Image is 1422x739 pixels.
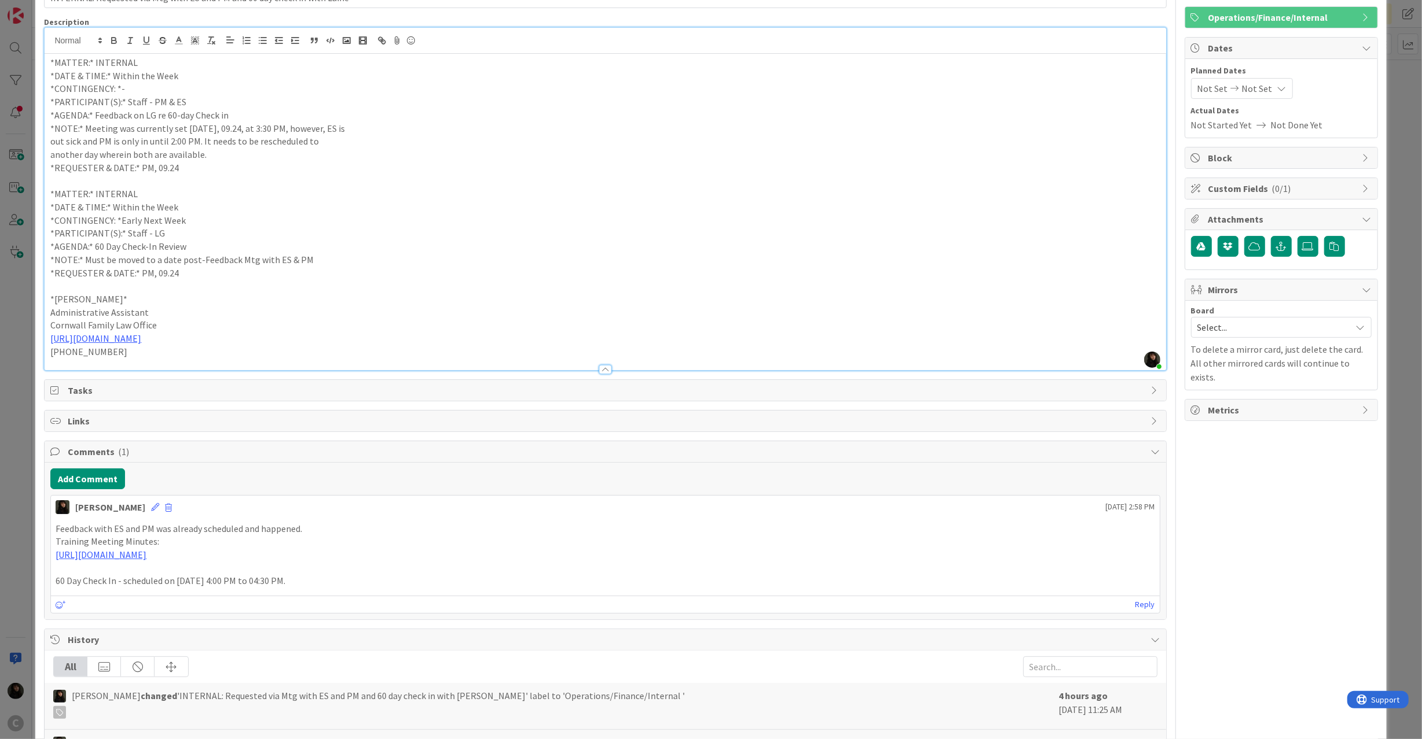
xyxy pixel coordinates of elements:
p: To delete a mirror card, just delete the card. All other mirrored cards will continue to exists. [1191,342,1372,384]
span: ( 1 ) [118,446,129,457]
p: *REQUESTER & DATE:* PM, 09.24 [50,267,1160,280]
input: Search... [1023,656,1158,677]
a: [URL][DOMAIN_NAME] [56,549,146,560]
p: Training Meeting Minutes: [56,535,1155,548]
p: *PARTICIPANT(S):* Staff - LG [50,227,1160,240]
p: *DATE & TIME:* Within the Week [50,69,1160,83]
p: Cornwall Family Law Office [50,319,1160,332]
span: Not Set [1242,82,1273,95]
button: Add Comment [50,468,125,489]
span: Not Done Yet [1271,118,1323,132]
b: changed [141,690,177,701]
p: *NOTE:* Must be moved to a date post-Feedback Mtg with ES & PM [50,253,1160,267]
p: Administrative Assistant [50,306,1160,319]
span: Comments [68,445,1145,459]
a: Reply [1136,597,1155,612]
span: ( 0/1 ) [1272,183,1291,194]
span: Dates [1208,41,1357,55]
p: [PHONE_NUMBER] [50,345,1160,359]
span: Description [44,17,89,27]
p: *AGENDA:* Feedback on LG re 60-day Check in [50,109,1160,122]
div: [PERSON_NAME] [75,500,145,514]
div: [DATE] 11:25 AM [1059,689,1158,723]
p: another day wherein both are available. [50,148,1160,161]
a: [URL][DOMAIN_NAME] [50,332,141,344]
p: *[PERSON_NAME]* [50,293,1160,306]
span: Not Set [1197,82,1228,95]
span: Board [1191,306,1215,315]
img: xZDIgFEXJ2bLOewZ7ObDEULuHMaA3y1N.PNG [1144,352,1160,368]
b: 4 hours ago [1059,690,1108,701]
span: Tasks [68,383,1145,397]
span: Block [1208,151,1357,165]
span: Attachments [1208,212,1357,226]
p: *REQUESTER & DATE:* PM, 09.24 [50,161,1160,175]
p: *MATTER:* INTERNAL [50,187,1160,201]
p: *AGENDA:* 60 Day Check-In Review [50,240,1160,253]
p: *PARTICIPANT(S):* Staff - PM & ES [50,95,1160,109]
span: Metrics [1208,403,1357,417]
span: Custom Fields [1208,182,1357,195]
p: *CONTINGENCY: *- [50,82,1160,95]
span: Links [68,414,1145,428]
p: *NOTE:* Meeting was currently set [DATE], 09.24, at 3:30 PM, however, ES is [50,122,1160,135]
span: Planned Dates [1191,65,1372,77]
div: All [54,657,87,677]
span: Support [24,2,53,16]
p: 60 Day Check In - scheduled on [DATE] 4:00 PM to 04:30 PM. [56,574,1155,587]
span: History [68,633,1145,646]
span: [DATE] 2:58 PM [1106,501,1155,513]
span: Operations/Finance/Internal [1208,10,1357,24]
span: Not Started Yet [1191,118,1252,132]
p: Feedback with ES and PM was already scheduled and happened. [56,522,1155,535]
img: ES [56,500,69,514]
img: ES [53,690,66,703]
span: Mirrors [1208,283,1357,297]
p: *CONTINGENCY: *Early Next Week [50,214,1160,227]
p: *DATE & TIME:* Within the Week [50,201,1160,214]
span: Select... [1197,319,1346,335]
span: Actual Dates [1191,105,1372,117]
span: [PERSON_NAME] 'INTERNAL: Requested via Mtg with ES and PM and 60 day check in with [PERSON_NAME]'... [72,689,685,719]
p: out sick and PM is only in until 2:00 PM. It needs to be rescheduled to [50,135,1160,148]
p: *MATTER:* INTERNAL [50,56,1160,69]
